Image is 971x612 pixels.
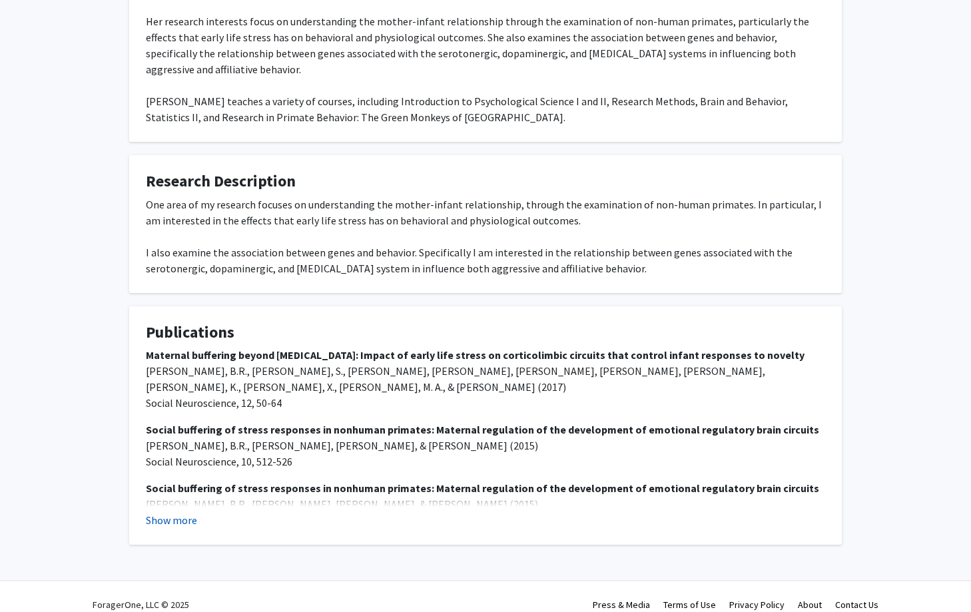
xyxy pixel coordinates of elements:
[146,172,825,191] h4: Research Description
[146,512,197,528] button: Show more
[146,396,282,410] span: Social Neuroscience, 12, 50-64
[10,552,57,602] iframe: Chat
[146,423,819,436] strong: Social buffering of stress responses in nonhuman primates: Maternal regulation of the development...
[593,599,650,611] a: Press & Media
[146,348,805,362] strong: Maternal buffering beyond [MEDICAL_DATA]: Impact of early life stress on corticolimbic circuits t...
[146,364,765,394] span: [PERSON_NAME], B.R., [PERSON_NAME], S., [PERSON_NAME], [PERSON_NAME], [PERSON_NAME], [PERSON_NAME...
[146,439,538,452] span: [PERSON_NAME], B.R., [PERSON_NAME], [PERSON_NAME], & [PERSON_NAME] (2015)
[146,196,825,276] div: One area of my research focuses on understanding the mother-infant relationship, through the exam...
[663,599,716,611] a: Terms of Use
[729,599,785,611] a: Privacy Policy
[146,481,819,495] strong: Social buffering of stress responses in nonhuman primates: Maternal regulation of the development...
[146,497,538,511] span: [PERSON_NAME], B.R., [PERSON_NAME], [PERSON_NAME], & [PERSON_NAME] (2015)
[798,599,822,611] a: About
[146,323,825,342] h4: Publications
[146,455,292,468] span: Social Neuroscience, 10, 512-526
[835,599,878,611] a: Contact Us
